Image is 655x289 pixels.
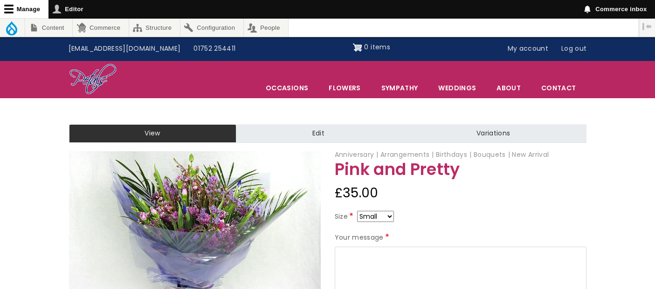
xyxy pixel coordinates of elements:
[353,40,390,55] a: Shopping cart 0 items
[512,150,549,159] span: New Arrival
[129,19,180,37] a: Structure
[236,124,400,143] a: Edit
[256,78,318,98] span: Occasions
[380,150,434,159] span: Arrangements
[474,150,510,159] span: Bouquets
[187,40,242,58] a: 01752 254411
[335,211,355,222] label: Size
[353,40,362,55] img: Shopping cart
[364,42,390,52] span: 0 items
[244,19,289,37] a: People
[639,19,655,34] button: Vertical orientation
[319,78,370,98] a: Flowers
[335,150,379,159] span: Anniversary
[69,63,117,96] img: Home
[69,124,236,143] a: View
[335,182,586,204] div: £35.00
[180,19,243,37] a: Configuration
[335,161,586,179] h1: Pink and Pretty
[436,150,472,159] span: Birthdays
[335,232,391,243] label: Your message
[372,78,428,98] a: Sympathy
[25,19,72,37] a: Content
[62,124,593,143] nav: Tabs
[501,40,555,58] a: My account
[555,40,593,58] a: Log out
[531,78,586,98] a: Contact
[400,124,586,143] a: Variations
[73,19,128,37] a: Commerce
[428,78,486,98] span: Weddings
[62,40,187,58] a: [EMAIL_ADDRESS][DOMAIN_NAME]
[487,78,531,98] a: About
